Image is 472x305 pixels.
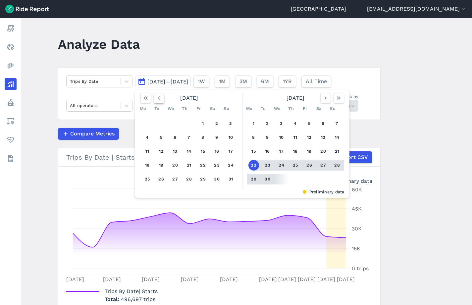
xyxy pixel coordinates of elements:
button: 20 [170,160,181,171]
tspan: [DATE] [181,276,199,282]
button: 16 [262,146,273,157]
span: 1W [198,77,205,85]
button: 6M [257,76,273,87]
a: Policy [5,97,17,109]
button: 12 [304,132,315,143]
tspan: [DATE] [298,276,316,282]
tspan: [DATE] [278,276,296,282]
div: Mo [138,103,148,114]
button: 1 [198,118,208,129]
button: 28 [184,174,194,184]
tspan: [DATE] [259,276,277,282]
button: 14 [184,146,194,157]
button: 19 [304,146,315,157]
div: Preliminary data [140,189,344,195]
button: 4 [142,132,153,143]
button: 22 [198,160,208,171]
button: 1YR [279,76,296,87]
button: 16 [212,146,222,157]
button: 2 [262,118,273,129]
button: 8 [248,132,259,143]
button: 5 [304,118,315,129]
button: 17 [276,146,287,157]
button: 24 [276,160,287,171]
button: 26 [156,174,167,184]
button: 18 [142,160,153,171]
div: Th [286,103,296,114]
a: Report [5,23,17,34]
tspan: [DATE] [317,276,335,282]
button: [EMAIL_ADDRESS][DOMAIN_NAME] [367,5,467,13]
div: Fr [193,103,204,114]
button: Compare Metrics [58,128,119,140]
button: 13 [318,132,329,143]
tspan: 0 trips [352,265,369,272]
div: Preliminary data [330,177,372,184]
span: 1M [219,77,226,85]
div: Sa [207,103,218,114]
button: 5 [156,132,167,143]
button: 19 [156,160,167,171]
div: Fr [300,103,310,114]
button: 9 [262,132,273,143]
button: 7 [332,118,342,129]
a: Heatmaps [5,60,17,72]
button: 21 [184,160,194,171]
div: Trips By Date | Starts [66,151,372,163]
tspan: 15K [352,245,360,252]
div: Su [221,103,232,114]
button: 15 [248,146,259,157]
button: 12 [156,146,167,157]
span: Trips By Date [105,286,139,295]
tspan: [DATE] [337,276,355,282]
img: Ride Report [5,5,49,13]
a: Datasets [5,152,17,164]
div: We [272,103,283,114]
button: 1 [248,118,259,129]
button: 31 [226,174,236,184]
div: Th [180,103,190,114]
button: 17 [226,146,236,157]
button: 15 [198,146,208,157]
button: 3 [226,118,236,129]
span: All Time [306,77,327,85]
button: 24 [226,160,236,171]
button: 6 [318,118,329,129]
div: We [166,103,176,114]
span: Total [105,296,121,302]
span: Export CSV [338,153,368,161]
div: Su [328,103,338,114]
a: Health [5,134,17,146]
button: 7 [184,132,194,143]
span: 3M [239,77,247,85]
button: 13 [170,146,181,157]
button: 27 [170,174,181,184]
tspan: 60K [352,186,362,193]
h1: Analyze Data [58,35,140,53]
button: 10 [276,132,287,143]
button: 23 [262,160,273,171]
button: 2 [212,118,222,129]
tspan: 30K [352,226,362,232]
a: Realtime [5,41,17,53]
tspan: [DATE] [142,276,160,282]
button: 23 [212,160,222,171]
span: 6M [261,77,269,85]
button: 28 [332,160,342,171]
a: [GEOGRAPHIC_DATA] [291,5,346,13]
button: 30 [262,174,273,184]
button: 10 [226,132,236,143]
button: 9 [212,132,222,143]
button: 18 [290,146,301,157]
button: 11 [290,132,301,143]
button: 8 [198,132,208,143]
div: Tu [152,103,162,114]
a: Analyze [5,78,17,90]
button: 14 [332,132,342,143]
button: 3 [276,118,287,129]
div: Mo [244,103,255,114]
button: 11 [142,146,153,157]
button: 30 [212,174,222,184]
div: Tu [258,103,269,114]
button: 3M [235,76,251,87]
